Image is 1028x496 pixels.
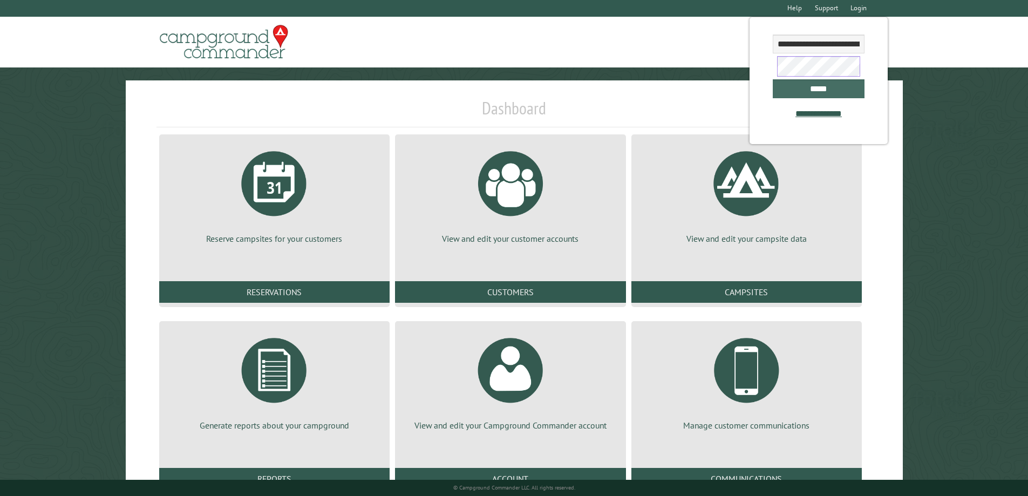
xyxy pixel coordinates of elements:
[159,468,390,490] a: Reports
[408,233,612,244] p: View and edit your customer accounts
[408,330,612,431] a: View and edit your Campground Commander account
[172,419,377,431] p: Generate reports about your campground
[631,468,862,490] a: Communications
[159,281,390,303] a: Reservations
[408,143,612,244] a: View and edit your customer accounts
[631,281,862,303] a: Campsites
[644,419,849,431] p: Manage customer communications
[172,143,377,244] a: Reserve campsites for your customers
[172,233,377,244] p: Reserve campsites for your customers
[156,21,291,63] img: Campground Commander
[172,330,377,431] a: Generate reports about your campground
[644,233,849,244] p: View and edit your campsite data
[644,143,849,244] a: View and edit your campsite data
[408,419,612,431] p: View and edit your Campground Commander account
[156,98,872,127] h1: Dashboard
[644,330,849,431] a: Manage customer communications
[395,468,625,490] a: Account
[453,484,575,491] small: © Campground Commander LLC. All rights reserved.
[395,281,625,303] a: Customers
